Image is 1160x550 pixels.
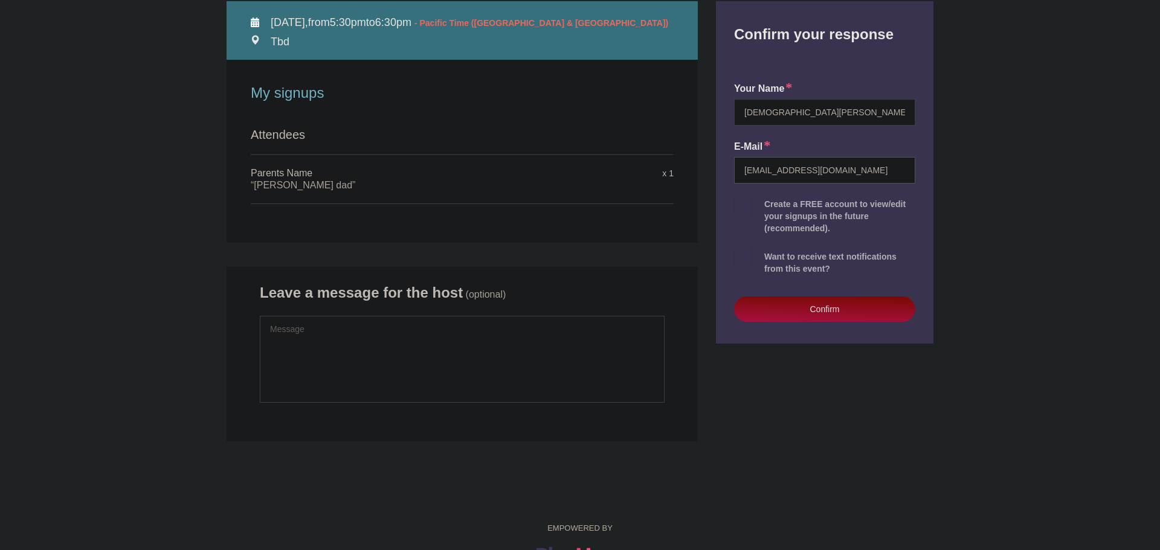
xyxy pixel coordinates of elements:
[251,84,674,102] h2: My signups
[734,140,770,154] label: E-mail
[271,36,289,48] span: Tbd
[260,284,463,302] h2: Leave a message for the host
[764,198,915,234] div: Create a FREE account to view/edit your signups in the future (recommended).
[271,16,668,28] span: from to
[251,126,674,154] div: Attendees
[251,161,533,197] h5: Parents Name
[251,18,259,27] img: Calendar alt
[271,16,308,28] span: [DATE],
[466,289,506,299] p: (optional)
[734,99,915,126] input: e.g. Julie Farrell
[375,16,411,28] span: 6:30pm
[251,179,533,191] div: “[PERSON_NAME] dad”
[734,82,792,96] label: your name
[414,18,668,28] span: - Pacific Time ([GEOGRAPHIC_DATA] & [GEOGRAPHIC_DATA])
[725,1,924,43] h2: Confirm your response
[734,157,915,184] input: e.g. julie@gmail.com
[533,163,674,184] div: x 1
[330,16,366,28] span: 5:30pm
[734,296,915,322] button: Confirm
[764,251,915,275] div: Want to receive text notifications from this event?
[547,523,613,532] small: EMPOWERED BY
